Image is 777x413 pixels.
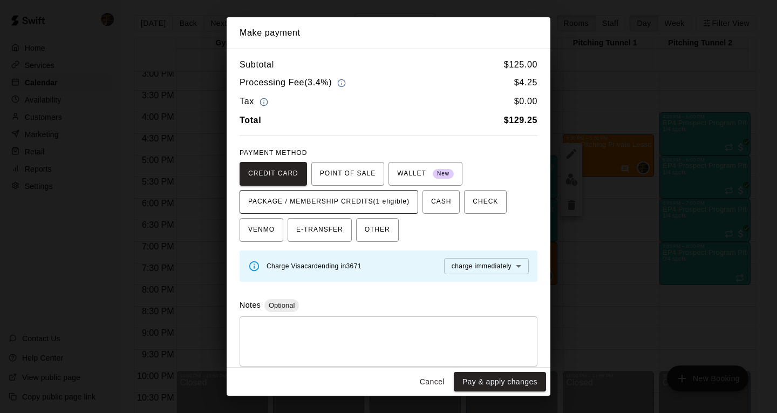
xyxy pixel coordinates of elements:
[267,262,362,270] span: Charge Visa card ending in 3671
[422,190,460,214] button: CASH
[388,162,462,186] button: WALLET New
[240,190,418,214] button: PACKAGE / MEMBERSHIP CREDITS(1 eligible)
[431,193,451,211] span: CASH
[311,162,384,186] button: POINT OF SALE
[248,193,410,211] span: PACKAGE / MEMBERSHIP CREDITS (1 eligible)
[240,116,261,125] b: Total
[296,221,343,239] span: E-TRANSFER
[240,76,349,90] h6: Processing Fee ( 3.4% )
[433,167,454,181] span: New
[248,165,298,182] span: CREDIT CARD
[320,165,376,182] span: POINT OF SALE
[504,58,537,72] h6: $ 125.00
[415,372,449,392] button: Cancel
[240,149,307,157] span: PAYMENT METHOD
[356,218,399,242] button: OTHER
[288,218,352,242] button: E-TRANSFER
[397,165,454,182] span: WALLET
[240,94,271,109] h6: Tax
[240,58,274,72] h6: Subtotal
[514,76,537,90] h6: $ 4.25
[240,218,283,242] button: VENMO
[365,221,390,239] span: OTHER
[264,301,299,309] span: Optional
[504,116,537,125] b: $ 129.25
[464,190,507,214] button: CHECK
[514,94,537,109] h6: $ 0.00
[473,193,498,211] span: CHECK
[240,162,307,186] button: CREDIT CARD
[454,372,546,392] button: Pay & apply changes
[248,221,275,239] span: VENMO
[452,262,512,270] span: charge immediately
[240,301,261,309] label: Notes
[227,17,550,49] h2: Make payment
